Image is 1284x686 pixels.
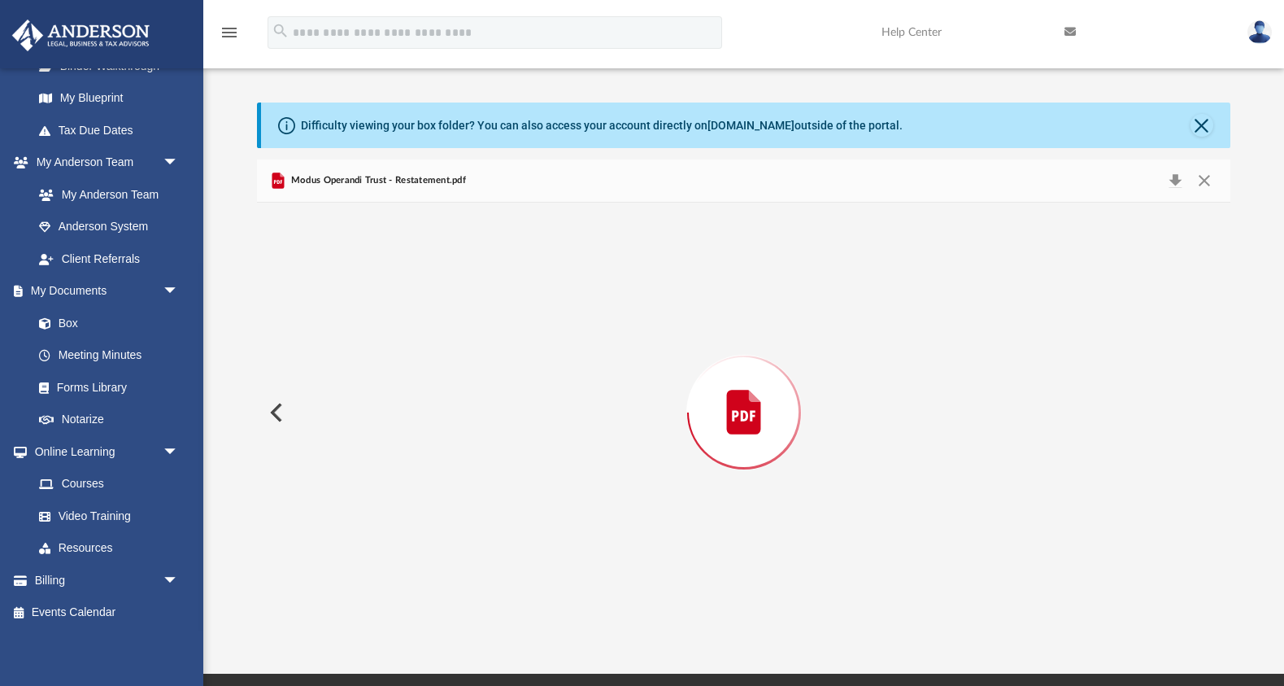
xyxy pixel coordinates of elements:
[23,211,195,243] a: Anderson System
[11,146,195,179] a: My Anderson Teamarrow_drop_down
[11,596,203,629] a: Events Calendar
[1190,169,1219,192] button: Close
[23,532,195,565] a: Resources
[23,82,195,115] a: My Blueprint
[23,404,195,436] a: Notarize
[163,435,195,469] span: arrow_drop_down
[23,339,195,372] a: Meeting Minutes
[23,307,187,339] a: Box
[272,22,289,40] i: search
[1161,169,1190,192] button: Download
[707,119,794,132] a: [DOMAIN_NAME]
[220,31,239,42] a: menu
[163,275,195,308] span: arrow_drop_down
[11,564,203,596] a: Billingarrow_drop_down
[288,173,466,188] span: Modus Operandi Trust - Restatement.pdf
[257,159,1230,623] div: Preview
[11,275,195,308] a: My Documentsarrow_drop_down
[23,178,187,211] a: My Anderson Team
[23,500,187,532] a: Video Training
[11,435,195,468] a: Online Learningarrow_drop_down
[7,20,155,51] img: Anderson Advisors Platinum Portal
[23,371,187,404] a: Forms Library
[163,146,195,180] span: arrow_drop_down
[23,468,195,500] a: Courses
[23,243,195,275] a: Client Referrals
[257,390,293,435] button: Previous File
[1247,20,1272,44] img: User Pic
[1190,114,1213,137] button: Close
[23,114,203,146] a: Tax Due Dates
[301,117,903,134] div: Difficulty viewing your box folder? You can also access your account directly on outside of the p...
[163,564,195,597] span: arrow_drop_down
[220,23,239,42] i: menu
